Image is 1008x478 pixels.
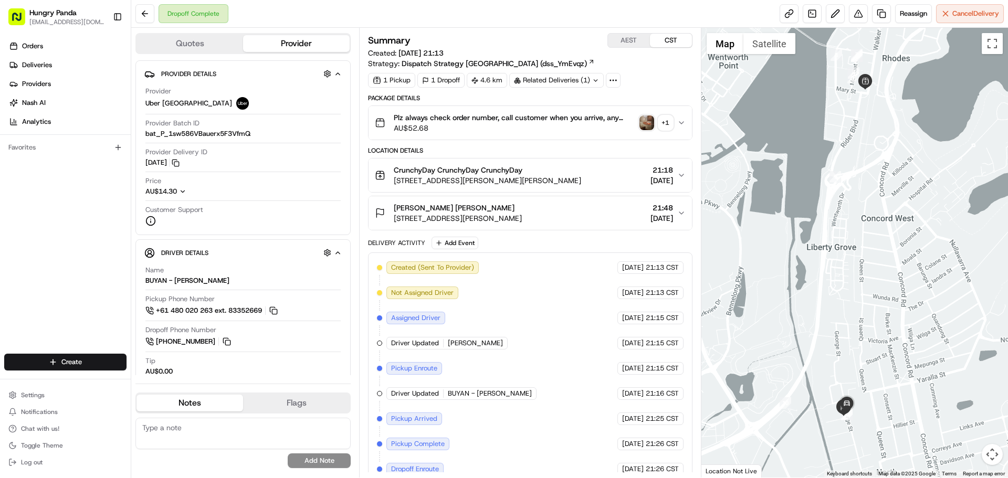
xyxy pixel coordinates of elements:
[29,7,77,18] span: Hungry Panda
[936,4,1004,23] button: CancelDelivery
[4,76,131,92] a: Providers
[145,176,161,186] span: Price
[622,389,644,398] span: [DATE]
[4,405,127,419] button: Notifications
[145,336,233,347] a: [PHONE_NUMBER]
[161,249,208,257] span: Driver Details
[402,58,587,69] span: Dispatch Strategy [GEOGRAPHIC_DATA] (dss_YmEvqz)
[646,263,679,272] span: 21:13 CST
[391,464,439,474] span: Dropoff Enroute
[394,112,635,123] span: Plz always check order number, call customer when you arrive, any delivery issues, Contact WhatsA...
[878,471,936,476] span: Map data ©2025 Google
[145,187,177,196] span: AU$14.30
[394,213,522,224] span: [STREET_ADDRESS][PERSON_NAME]
[900,9,927,18] span: Reassign
[622,414,644,423] span: [DATE]
[4,139,127,156] div: Favorites
[145,325,216,335] span: Dropoff Phone Number
[646,338,679,348] span: 21:15 CST
[21,391,45,399] span: Settings
[4,38,131,55] a: Orders
[622,364,644,373] span: [DATE]
[145,367,173,376] div: AU$0.00
[622,439,644,449] span: [DATE]
[145,265,164,275] span: Name
[391,338,439,348] span: Driver Updated
[704,464,739,477] a: Open this area in Google Maps (opens a new window)
[4,438,127,453] button: Toggle Theme
[467,73,507,88] div: 4.6 km
[432,237,478,249] button: Add Event
[391,439,445,449] span: Pickup Complete
[368,73,415,88] div: 1 Pickup
[743,33,795,54] button: Show satellite imagery
[394,203,514,213] span: [PERSON_NAME] [PERSON_NAME]
[243,395,350,411] button: Flags
[4,94,131,111] a: Nash AI
[982,444,1003,465] button: Map camera controls
[145,99,232,108] span: Uber [GEOGRAPHIC_DATA]
[391,288,454,298] span: Not Assigned Driver
[780,397,791,409] div: 10
[650,213,673,224] span: [DATE]
[398,48,444,58] span: [DATE] 21:13
[841,409,853,420] div: 13
[369,106,691,140] button: Plz always check order number, call customer when you arrive, any delivery issues, Contact WhatsA...
[509,73,604,88] div: Related Deliveries (1)
[145,187,238,196] button: AU$14.30
[368,36,411,45] h3: Summary
[982,33,1003,54] button: Toggle fullscreen view
[831,49,842,61] div: 8
[847,72,859,83] div: 1
[608,34,650,47] button: AEST
[942,471,957,476] a: Terms (opens in new tab)
[21,408,58,416] span: Notifications
[448,389,532,398] span: BUYAN - [PERSON_NAME]
[22,117,51,126] span: Analytics
[646,414,679,423] span: 21:25 CST
[391,364,437,373] span: Pickup Enroute
[21,458,43,466] span: Log out
[4,455,127,470] button: Log out
[851,50,863,61] div: 6
[394,123,635,133] span: AU$52.68
[368,146,692,155] div: Location Details
[369,158,691,192] button: CrunchyDay CrunchyDay CrunchyDay[STREET_ADDRESS][PERSON_NAME][PERSON_NAME]21:18[DATE]
[243,35,350,52] button: Provider
[646,313,679,323] span: 21:15 CST
[145,205,203,215] span: Customer Support
[952,9,999,18] span: Cancel Delivery
[4,57,131,73] a: Deliveries
[145,356,155,366] span: Tip
[646,288,679,298] span: 21:13 CST
[704,464,739,477] img: Google
[829,171,841,183] div: 9
[650,165,673,175] span: 21:18
[4,421,127,436] button: Chat with us!
[145,305,279,316] a: +61 480 020 263 ext. 83352669
[368,58,595,69] div: Strategy:
[145,129,250,139] span: bat_P_1sw586VBauerx5F3VfmQ
[21,441,63,450] span: Toggle Theme
[136,395,243,411] button: Notes
[391,414,437,423] span: Pickup Arrived
[646,364,679,373] span: 21:15 CST
[369,196,691,230] button: [PERSON_NAME] [PERSON_NAME][STREET_ADDRESS][PERSON_NAME]21:48[DATE]
[650,203,673,213] span: 21:48
[650,34,692,47] button: CST
[963,471,1005,476] a: Report a map error
[136,35,243,52] button: Quotes
[848,67,859,79] div: 4
[22,98,46,108] span: Nash AI
[22,41,43,51] span: Orders
[646,464,679,474] span: 21:26 CST
[4,4,109,29] button: Hungry Panda[EMAIL_ADDRESS][DOMAIN_NAME]
[4,388,127,402] button: Settings
[61,357,82,367] span: Create
[827,470,872,477] button: Keyboard shortcuts
[622,338,644,348] span: [DATE]
[448,338,503,348] span: [PERSON_NAME]
[622,263,644,272] span: [DATE]
[156,306,262,315] span: +61 480 020 263 ext. 83352669
[650,175,673,186] span: [DATE]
